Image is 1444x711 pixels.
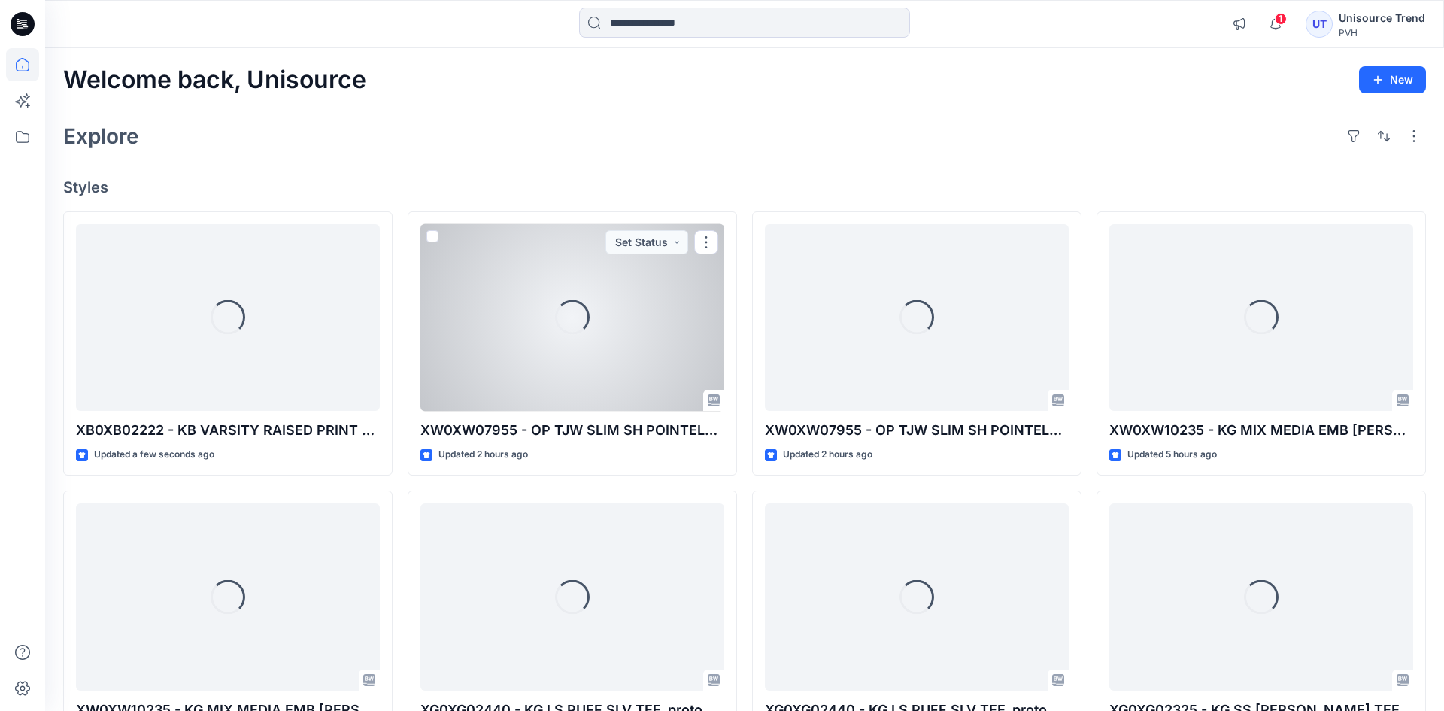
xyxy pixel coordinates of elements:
[783,447,872,463] p: Updated 2 hours ago
[1306,11,1333,38] div: UT
[1127,447,1217,463] p: Updated 5 hours ago
[63,178,1426,196] h4: Styles
[1109,420,1413,441] p: XW0XW10235 - KG MIX MEDIA EMB [PERSON_NAME]
[1359,66,1426,93] button: New
[76,420,380,441] p: XB0XB02222 - KB VARSITY RAISED PRINT CREW_proto
[765,420,1069,441] p: XW0XW07955 - OP TJW SLIM SH POINTELLE AOP SS_fit
[1339,27,1425,38] div: PVH
[1339,9,1425,27] div: Unisource Trend
[63,124,139,148] h2: Explore
[94,447,214,463] p: Updated a few seconds ago
[63,66,366,94] h2: Welcome back, Unisource
[1275,13,1287,25] span: 1
[438,447,528,463] p: Updated 2 hours ago
[420,420,724,441] p: XW0XW07955 - OP TJW SLIM SH POINTELLE AOP SS_fit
